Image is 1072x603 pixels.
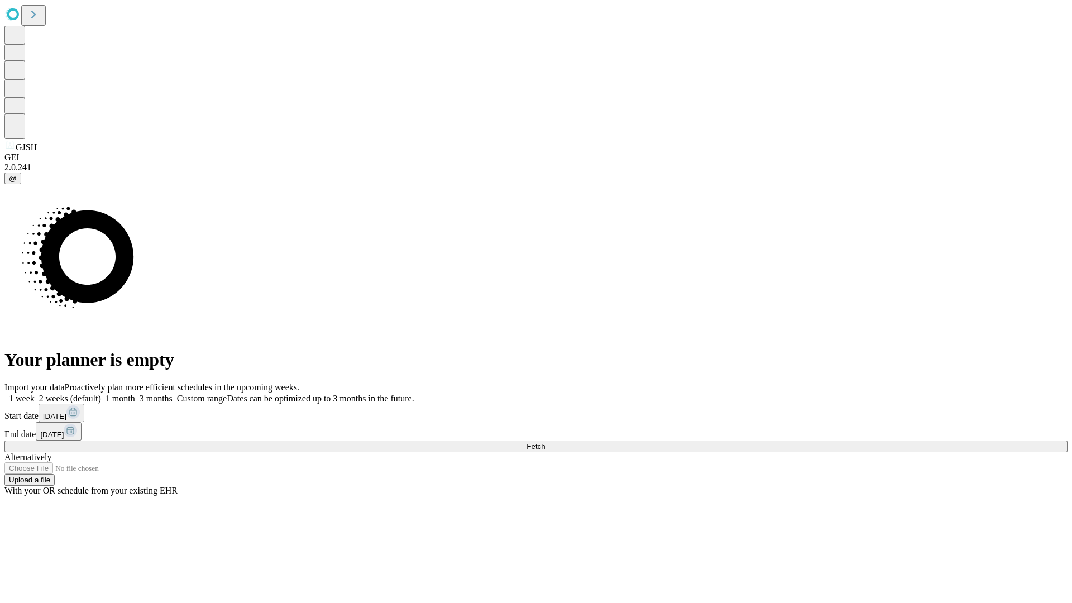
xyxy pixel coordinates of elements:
span: 3 months [140,394,173,403]
span: Proactively plan more efficient schedules in the upcoming weeks. [65,382,299,392]
span: With your OR schedule from your existing EHR [4,486,178,495]
button: Upload a file [4,474,55,486]
h1: Your planner is empty [4,350,1068,370]
span: Alternatively [4,452,51,462]
button: [DATE] [36,422,82,441]
button: Fetch [4,441,1068,452]
div: GEI [4,152,1068,162]
div: 2.0.241 [4,162,1068,173]
div: Start date [4,404,1068,422]
span: [DATE] [43,412,66,420]
span: [DATE] [40,430,64,439]
span: 2 weeks (default) [39,394,101,403]
button: [DATE] [39,404,84,422]
span: Import your data [4,382,65,392]
span: 1 month [106,394,135,403]
div: End date [4,422,1068,441]
span: Fetch [527,442,545,451]
span: GJSH [16,142,37,152]
span: Custom range [177,394,227,403]
span: Dates can be optimized up to 3 months in the future. [227,394,414,403]
span: @ [9,174,17,183]
span: 1 week [9,394,35,403]
button: @ [4,173,21,184]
